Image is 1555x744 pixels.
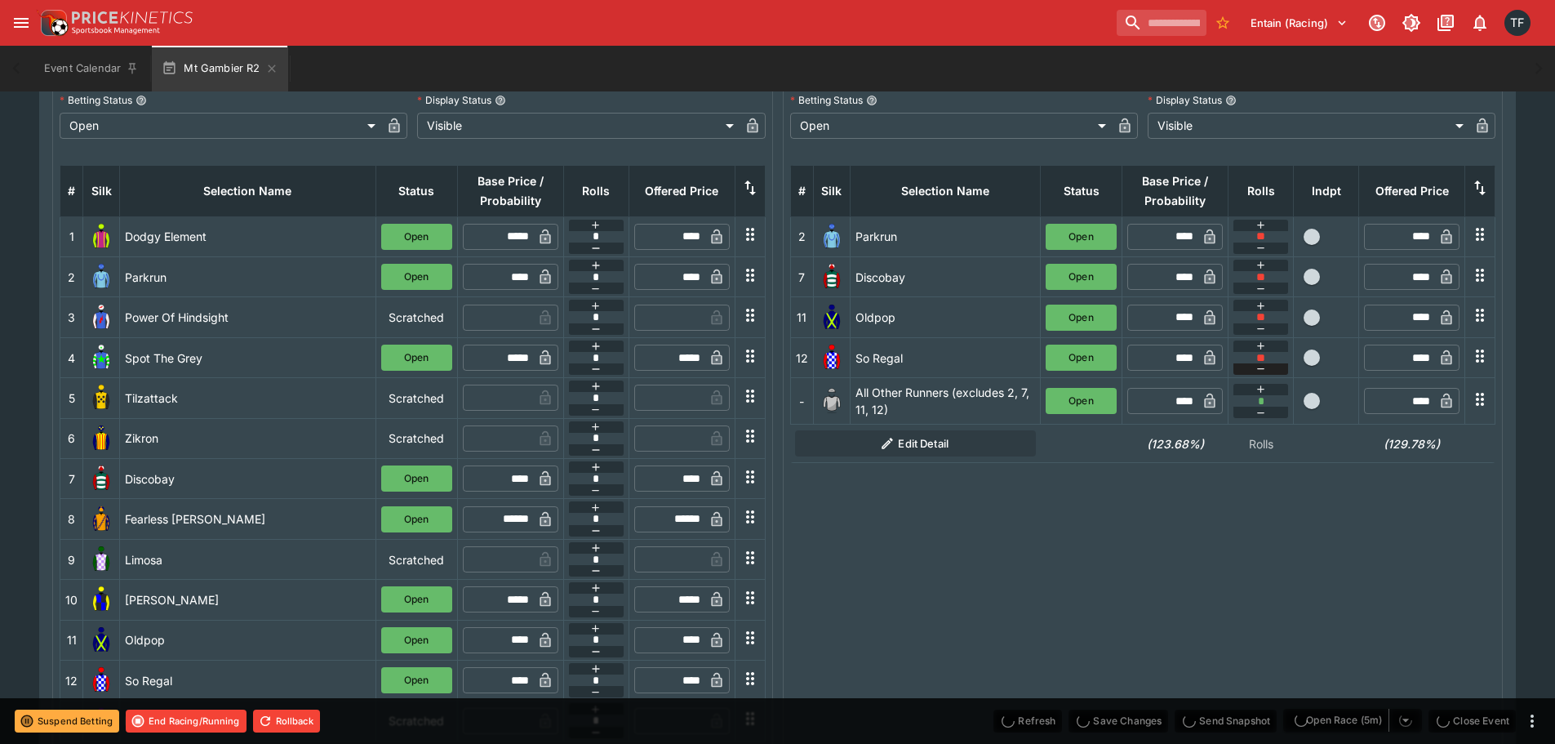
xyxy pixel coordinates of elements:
td: So Regal [120,660,376,700]
button: Open [381,667,452,693]
th: Selection Name [120,165,376,216]
div: Open [60,113,381,139]
p: Display Status [417,93,491,107]
td: 12 [60,660,83,700]
td: Dodgy Element [120,216,376,256]
div: Open [790,113,1112,139]
p: Betting Status [790,93,863,107]
td: Parkrun [120,257,376,297]
div: Visible [1148,113,1469,139]
img: runner 12 [88,667,114,693]
button: Display Status [1225,95,1237,106]
button: open drawer [7,8,36,38]
td: 11 [60,620,83,660]
td: Tilzattack [120,378,376,418]
img: runner 12 [819,345,845,371]
img: runner 7 [88,466,114,492]
th: Status [375,165,457,216]
button: Event Calendar [34,46,149,91]
p: Display Status [1148,93,1222,107]
button: Open [1046,264,1117,290]
td: 8 [60,499,83,539]
button: Open [381,627,452,653]
th: Status [1041,165,1122,216]
td: 7 [60,459,83,499]
th: Independent [1294,165,1359,216]
img: runner 4 [88,345,114,371]
th: Silk [83,165,120,216]
button: Documentation [1431,8,1460,38]
div: Tom Flynn [1504,10,1531,36]
th: # [790,165,813,216]
button: Betting Status [866,95,877,106]
img: PriceKinetics [72,11,193,24]
img: runner 5 [88,385,114,411]
button: No Bookmarks [1210,10,1236,36]
td: 11 [790,297,813,337]
p: Betting Status [60,93,132,107]
th: Offered Price [1359,165,1465,216]
p: Scratched [381,390,452,407]
th: Rolls [563,165,629,216]
td: Discobay [120,459,376,499]
button: Edit Detail [795,430,1036,457]
td: Limosa [120,539,376,579]
td: 2 [790,216,813,256]
button: more [1522,711,1542,731]
td: 12 [790,337,813,377]
th: Offered Price [629,165,735,216]
div: Visible [417,113,739,139]
td: 10 [60,580,83,620]
button: Open [381,506,452,532]
td: 4 [60,337,83,377]
button: Open [381,224,452,250]
button: Tom Flynn [1499,5,1535,41]
button: Display Status [495,95,506,106]
button: Suspend Betting [15,710,119,733]
td: 3 [60,297,83,337]
td: Discobay [850,257,1041,297]
button: Connected to PK [1362,8,1392,38]
button: Open [1046,224,1117,250]
h6: (129.78%) [1364,435,1460,452]
th: Base Price / Probability [457,165,563,216]
td: [PERSON_NAME] [120,580,376,620]
td: Oldpop [850,297,1041,337]
td: All Other Runners (excludes 2, 7, 11, 12) [850,378,1041,425]
p: Rolls [1233,435,1289,452]
td: Oldpop [120,620,376,660]
td: Fearless [PERSON_NAME] [120,499,376,539]
button: Mt Gambier R2 [152,46,287,91]
button: Toggle light/dark mode [1397,8,1426,38]
img: runner 3 [88,305,114,331]
td: 5 [60,378,83,418]
button: Open [1046,305,1117,331]
img: runner 11 [819,305,845,331]
p: Scratched [381,309,452,326]
img: runner 10 [88,586,114,613]
button: Betting Status [136,95,147,106]
img: runner 7 [819,264,845,290]
td: 7 [790,257,813,297]
h6: (123.68%) [1127,435,1224,452]
img: runner 8 [88,506,114,532]
td: 6 [60,418,83,458]
img: runner 1 [88,224,114,250]
td: 1 [60,216,83,256]
th: Rolls [1228,165,1294,216]
th: # [60,165,83,216]
button: Open [381,345,452,371]
img: runner 2 [88,264,114,290]
td: Parkrun [850,216,1041,256]
button: Rollback [253,710,320,733]
img: runner 11 [88,627,114,653]
td: Power Of Hindsight [120,297,376,337]
img: runner 9 [88,546,114,572]
button: Open [1046,388,1117,414]
th: Selection Name [850,165,1041,216]
p: Scratched [381,430,452,447]
button: Open [381,264,452,290]
td: 9 [60,539,83,579]
td: Spot The Grey [120,337,376,377]
img: runner 6 [88,425,114,452]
